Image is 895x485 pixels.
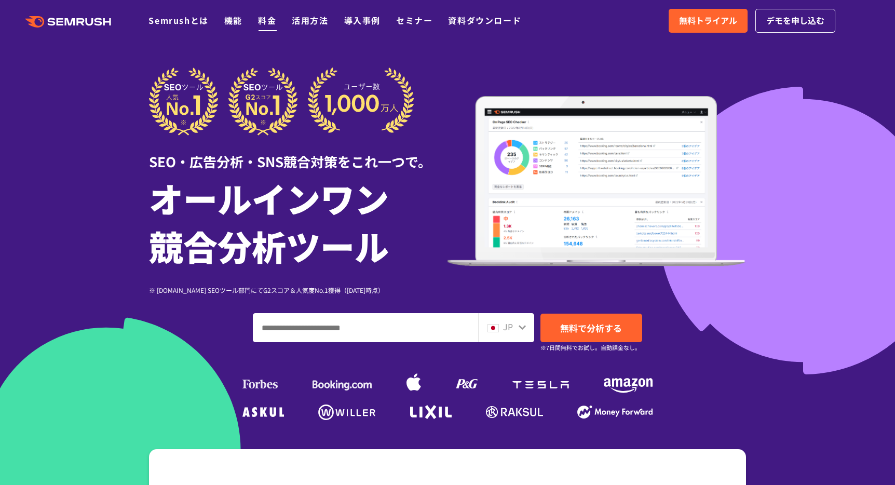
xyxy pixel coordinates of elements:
a: 導入事例 [344,14,381,26]
a: セミナー [396,14,432,26]
span: 無料トライアル [679,14,737,28]
input: ドメイン、キーワードまたはURLを入力してください [253,314,478,342]
div: ※ [DOMAIN_NAME] SEOツール部門にてG2スコア＆人気度No.1獲得（[DATE]時点） [149,285,448,295]
span: 無料で分析する [560,321,622,334]
div: SEO・広告分析・SNS競合対策をこれ一つで。 [149,136,448,171]
a: 無料トライアル [669,9,748,33]
h1: オールインワン 競合分析ツール [149,174,448,270]
small: ※7日間無料でお試し。自動課金なし。 [540,343,641,353]
span: JP [503,320,513,333]
span: デモを申し込む [766,14,824,28]
a: 資料ダウンロード [448,14,521,26]
a: 料金 [258,14,276,26]
a: デモを申し込む [755,9,835,33]
a: Semrushとは [148,14,208,26]
a: 無料で分析する [540,314,642,342]
a: 活用方法 [292,14,328,26]
a: 機能 [224,14,242,26]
